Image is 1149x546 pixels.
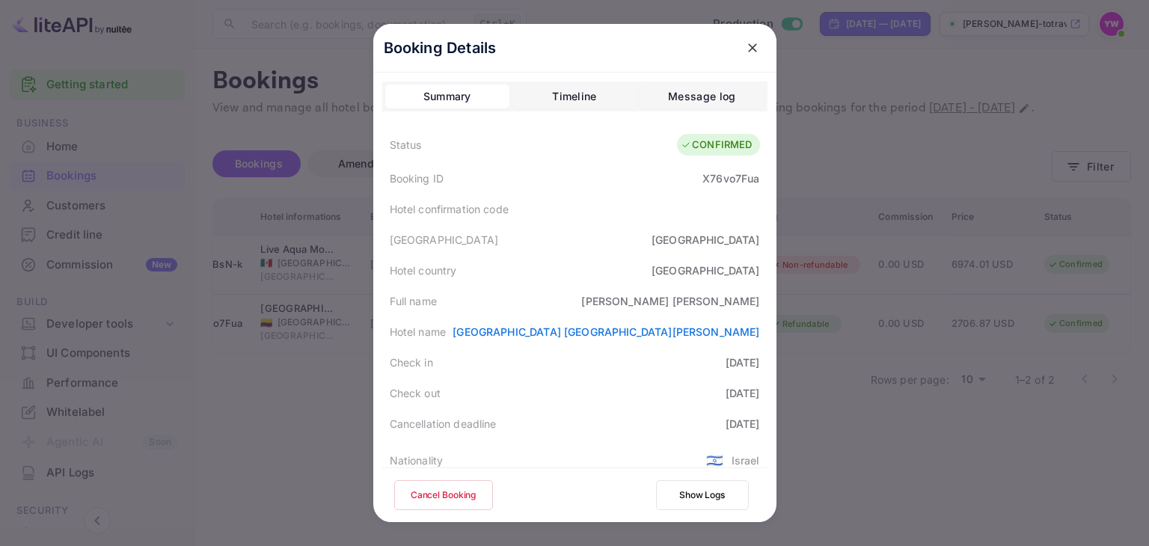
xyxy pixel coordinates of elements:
[390,137,422,153] div: Status
[640,85,764,108] button: Message log
[732,453,760,468] div: Israel
[652,232,760,248] div: [GEOGRAPHIC_DATA]
[390,293,437,309] div: Full name
[390,416,497,432] div: Cancellation deadline
[652,263,760,278] div: [GEOGRAPHIC_DATA]
[739,34,766,61] button: close
[656,480,749,510] button: Show Logs
[390,201,509,217] div: Hotel confirmation code
[453,325,759,338] a: [GEOGRAPHIC_DATA] [GEOGRAPHIC_DATA][PERSON_NAME]
[581,293,759,309] div: [PERSON_NAME] [PERSON_NAME]
[385,85,509,108] button: Summary
[681,138,752,153] div: CONFIRMED
[726,355,760,370] div: [DATE]
[390,385,441,401] div: Check out
[390,263,457,278] div: Hotel country
[390,232,499,248] div: [GEOGRAPHIC_DATA]
[390,355,433,370] div: Check in
[706,447,723,473] span: United States
[390,171,444,186] div: Booking ID
[668,88,735,105] div: Message log
[726,416,760,432] div: [DATE]
[394,480,493,510] button: Cancel Booking
[423,88,471,105] div: Summary
[552,88,596,105] div: Timeline
[512,85,637,108] button: Timeline
[384,37,497,59] p: Booking Details
[390,453,444,468] div: Nationality
[726,385,760,401] div: [DATE]
[390,324,447,340] div: Hotel name
[702,171,759,186] div: X76vo7Fua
